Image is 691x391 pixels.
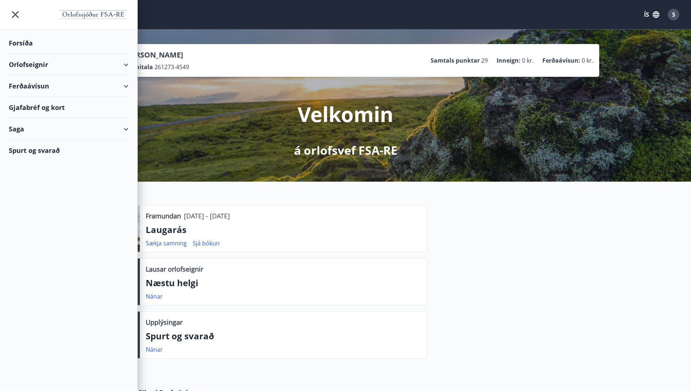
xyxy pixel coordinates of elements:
[294,142,397,158] p: á orlofsvef FSA-RE
[146,224,421,236] p: Laugarás
[146,330,421,342] p: Spurt og svarað
[146,277,421,289] p: Næstu helgi
[522,56,534,64] span: 0 kr.
[193,239,220,247] a: Sjá bókun
[640,8,663,21] button: ÍS
[665,6,682,23] button: S
[9,97,129,118] div: Gjafabréf og kort
[9,32,129,54] div: Forsíða
[146,317,182,327] p: Upplýsingar
[58,8,129,23] img: union_logo
[481,56,488,64] span: 29
[542,56,580,64] p: Ferðaávísun :
[9,75,129,97] div: Ferðaávísun
[582,56,593,64] span: 0 kr.
[431,56,480,64] p: Samtals punktar
[146,239,187,247] a: Sækja samning
[146,211,181,221] p: Framundan
[146,292,163,300] a: Nánar
[9,8,22,21] button: menu
[9,140,129,161] div: Spurt og svarað
[154,63,189,71] span: 261273-4549
[124,63,153,71] p: Kennitala
[146,345,163,354] a: Nánar
[146,264,203,274] p: Lausar orlofseignir
[9,118,129,140] div: Saga
[184,211,230,221] p: [DATE] - [DATE]
[298,100,393,128] p: Velkomin
[672,11,675,19] span: S
[496,56,521,64] p: Inneign :
[9,54,129,75] div: Orlofseignir
[124,50,189,60] p: [PERSON_NAME]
